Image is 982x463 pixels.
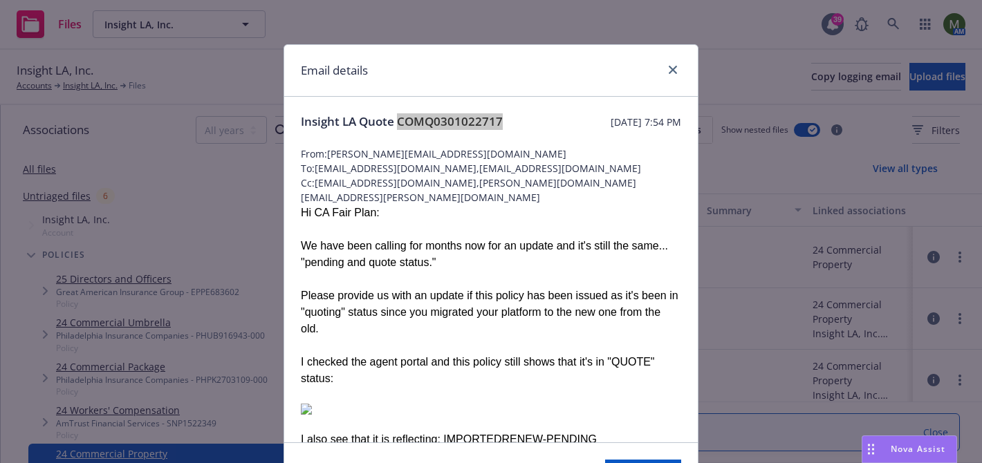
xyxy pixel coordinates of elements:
[301,205,681,221] div: Hi CA Fair Plan:
[301,354,681,387] div: I checked the agent portal and this policy still shows that it's in "QUOTE" status:
[301,431,681,448] div: I also see that it is reflecting: IMPORTEDRENEW-PENDING
[301,404,681,415] img: dffd9586-85a2-4461-836e-35dd3ec9d8c4
[665,62,681,78] a: close
[862,435,957,463] button: Nova Assist
[301,147,681,161] span: From: [PERSON_NAME][EMAIL_ADDRESS][DOMAIN_NAME]
[301,287,681,337] div: Please provide us with an update if this policy has been issued as it's been in "quoting" status ...
[891,443,945,455] span: Nova Assist
[301,161,681,176] span: To: [EMAIL_ADDRESS][DOMAIN_NAME],[EMAIL_ADDRESS][DOMAIN_NAME]
[301,238,681,271] div: We have been calling for months now for an update and it's still the same... "pending and quote s...
[862,436,880,462] div: Drag to move
[611,115,681,129] span: [DATE] 7:54 PM
[301,62,368,79] h1: Email details
[301,176,681,205] span: Cc: [EMAIL_ADDRESS][DOMAIN_NAME],[PERSON_NAME][DOMAIN_NAME][EMAIL_ADDRESS][PERSON_NAME][DOMAIN_NAME]
[301,113,503,130] span: Insight LA Quote COMQ0301022717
